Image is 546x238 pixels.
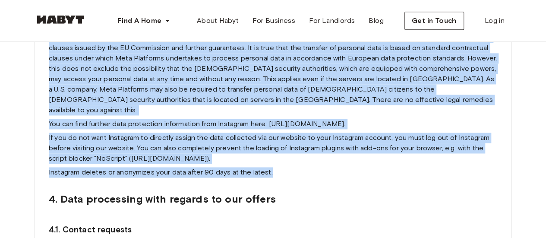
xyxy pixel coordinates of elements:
[49,22,497,115] p: The data processed via the Instagram plug-in is stored on servers managed by Meta Platforms in th...
[309,16,355,26] span: For Landlords
[362,12,391,29] a: Blog
[478,12,511,29] a: Log in
[302,12,362,29] a: For Landlords
[404,12,464,30] button: Get in Touch
[49,167,497,178] p: Instagram deletes or anonymizes your data after 90 days at the latest.
[49,224,497,236] h3: 4.1. Contact requests
[35,15,86,24] img: Habyt
[49,119,497,129] p: You can find further data protection information from Instagram here: [URL][DOMAIN_NAME].
[49,191,497,207] h2: 4. Data processing with regards to our offers
[190,12,246,29] a: About Habyt
[246,12,302,29] a: For Business
[252,16,295,26] span: For Business
[197,16,239,26] span: About Habyt
[485,16,505,26] span: Log in
[369,16,384,26] span: Blog
[110,12,177,29] button: Find A Home
[49,133,497,164] p: If you do not want Instagram to directly assign the data collected via our website to your Instag...
[117,16,161,26] span: Find A Home
[412,16,457,26] span: Get in Touch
